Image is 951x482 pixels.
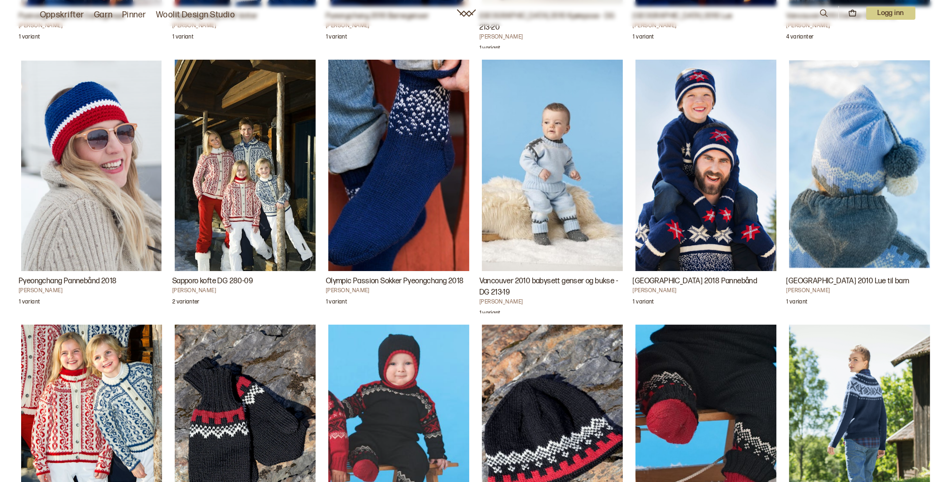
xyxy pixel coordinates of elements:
[786,298,807,308] p: 1 variant
[479,276,626,298] h3: Vancouver 2010 babysett genser og bukse - DG 213-19
[172,298,200,308] p: 2 varianter
[633,298,654,308] p: 1 variant
[633,60,779,313] a: Pyeongchang 2018 Pannebånd
[326,276,472,287] h3: Olympic Passion Sokker Pyeongchang 2018
[19,276,165,287] h3: Pyeongchang Pannebånd 2018
[786,276,932,287] h3: [GEOGRAPHIC_DATA] 2010 Lue til barn
[172,33,193,43] p: 1 variant
[175,60,316,271] img: Dale garnSapporo kofte DG 280-09
[866,7,915,20] button: User dropdown
[479,45,501,54] p: 1 variant
[19,287,165,295] h4: [PERSON_NAME]
[328,60,469,271] img: Dale GarnOlympic Passion Sokker Pyeongchang 2018
[94,8,113,22] a: Garn
[156,8,235,22] a: Woolit Design Studio
[40,8,85,22] a: Oppskrifter
[326,33,347,43] p: 1 variant
[21,60,162,271] img: Dale GarnPyeongchang Pannebånd 2018
[633,276,779,287] h3: [GEOGRAPHIC_DATA] 2018 Pannebånd
[633,287,779,295] h4: [PERSON_NAME]
[19,60,165,313] a: Pyeongchang Pannebånd 2018
[19,298,40,308] p: 1 variant
[786,60,932,313] a: Vancouver 2010 Lue til barn
[479,60,626,313] a: Vancouver 2010 babysett genser og bukse - DG 213-19
[633,33,654,43] p: 1 variant
[19,33,40,43] p: 1 variant
[326,287,472,295] h4: [PERSON_NAME]
[122,8,147,22] a: Pinner
[635,60,776,271] img: Dale garnPyeongchang 2018 Pannebånd
[172,276,318,287] h3: Sapporo kofte DG 280-09
[172,60,318,313] a: Sapporo kofte DG 280-09
[326,298,347,308] p: 1 variant
[786,287,932,295] h4: [PERSON_NAME]
[326,60,472,313] a: Olympic Passion Sokker Pyeongchang 2018
[172,287,318,295] h4: [PERSON_NAME]
[482,60,623,271] img: Kristina HjeldeVancouver 2010 babysett genser og bukse - DG 213-19
[789,60,930,271] img: Kristina HjeldeVancouver 2010 Lue til barn
[479,298,626,306] h4: [PERSON_NAME]
[479,310,501,319] p: 1 variant
[479,33,626,41] h4: [PERSON_NAME]
[457,9,476,17] a: Woolit
[786,33,813,43] p: 4 varianter
[866,7,915,20] p: Logg inn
